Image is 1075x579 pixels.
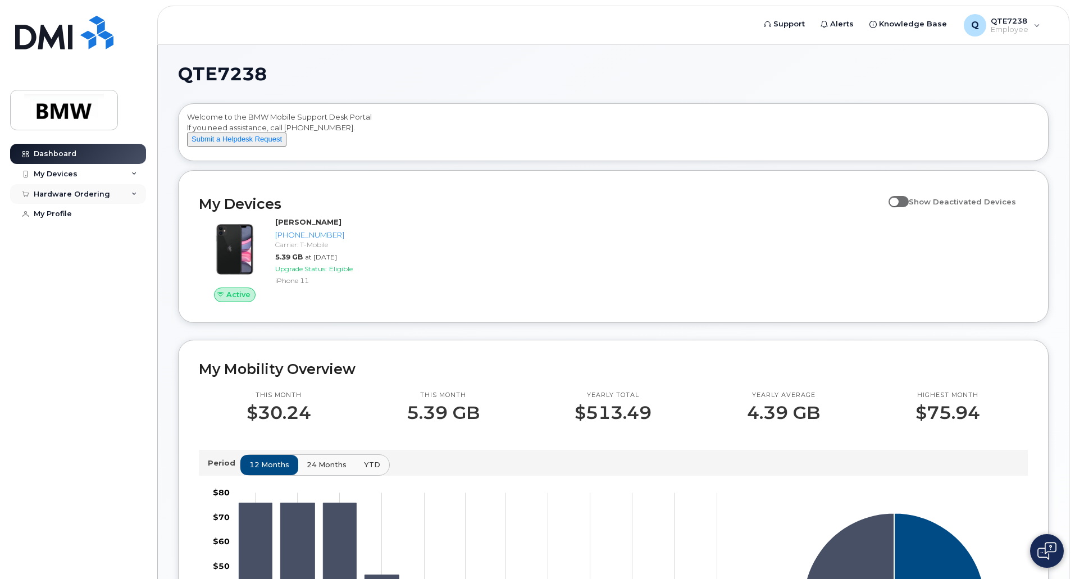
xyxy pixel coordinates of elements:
[407,391,480,400] p: This month
[275,265,327,273] span: Upgrade Status:
[208,222,262,276] img: iPhone_11.jpg
[275,240,391,249] div: Carrier: T-Mobile
[307,459,347,470] span: 24 months
[247,391,311,400] p: This month
[199,195,883,212] h2: My Devices
[275,276,391,285] div: iPhone 11
[213,560,230,571] tspan: $50
[199,217,396,302] a: Active[PERSON_NAME][PHONE_NUMBER]Carrier: T-Mobile5.39 GBat [DATE]Upgrade Status:EligibleiPhone 11
[213,512,230,522] tspan: $70
[909,197,1016,206] span: Show Deactivated Devices
[199,361,1028,377] h2: My Mobility Overview
[226,289,250,300] span: Active
[187,112,1040,157] div: Welcome to the BMW Mobile Support Desk Portal If you need assistance, call [PHONE_NUMBER].
[889,191,898,200] input: Show Deactivated Devices
[208,458,240,468] p: Period
[275,253,303,261] span: 5.39 GB
[187,134,286,143] a: Submit a Helpdesk Request
[575,403,652,423] p: $513.49
[1037,542,1056,560] img: Open chat
[747,391,820,400] p: Yearly average
[915,391,980,400] p: Highest month
[747,403,820,423] p: 4.39 GB
[364,459,380,470] span: YTD
[275,217,341,226] strong: [PERSON_NAME]
[178,66,267,83] span: QTE7238
[915,403,980,423] p: $75.94
[213,487,230,498] tspan: $80
[213,536,230,546] tspan: $60
[275,230,391,240] div: [PHONE_NUMBER]
[187,133,286,147] button: Submit a Helpdesk Request
[407,403,480,423] p: 5.39 GB
[305,253,337,261] span: at [DATE]
[329,265,353,273] span: Eligible
[575,391,652,400] p: Yearly total
[247,403,311,423] p: $30.24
